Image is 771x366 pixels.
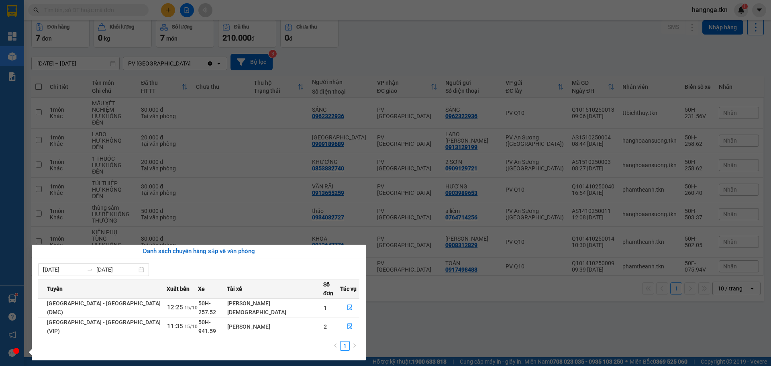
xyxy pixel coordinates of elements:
span: 2 [324,323,327,330]
span: 12:25 [167,304,183,311]
button: left [330,341,340,351]
span: 50H-257.52 [198,300,216,315]
a: 1 [341,341,349,350]
span: right [352,343,357,348]
span: [GEOGRAPHIC_DATA] - [GEOGRAPHIC_DATA] (DMC) [47,300,161,315]
button: right [350,341,359,351]
span: [GEOGRAPHIC_DATA] - [GEOGRAPHIC_DATA] (VIP) [47,319,161,334]
input: Từ ngày [43,265,84,274]
span: 11:35 [167,323,183,330]
span: file-done [347,323,353,330]
span: Số đơn [323,280,340,298]
span: Tài xế [227,284,242,293]
span: Xe [198,284,205,293]
button: file-done [341,301,359,314]
input: Đến ngày [96,265,137,274]
li: Previous Page [330,341,340,351]
span: 15/10 [184,324,198,329]
span: swap-right [87,266,93,273]
button: file-done [341,320,359,333]
div: Danh sách chuyến hàng sắp về văn phòng [38,247,359,256]
span: Xuất bến [167,284,190,293]
li: 1 [340,341,350,351]
span: file-done [347,305,353,311]
div: [PERSON_NAME][DEMOGRAPHIC_DATA] [227,299,322,317]
span: 50H-941.59 [198,319,216,334]
div: [PERSON_NAME] [227,322,322,331]
span: Tuyến [47,284,63,293]
span: 15/10 [184,305,198,311]
span: 1 [324,305,327,311]
span: Tác vụ [340,284,357,293]
span: left [333,343,338,348]
span: to [87,266,93,273]
li: Next Page [350,341,359,351]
